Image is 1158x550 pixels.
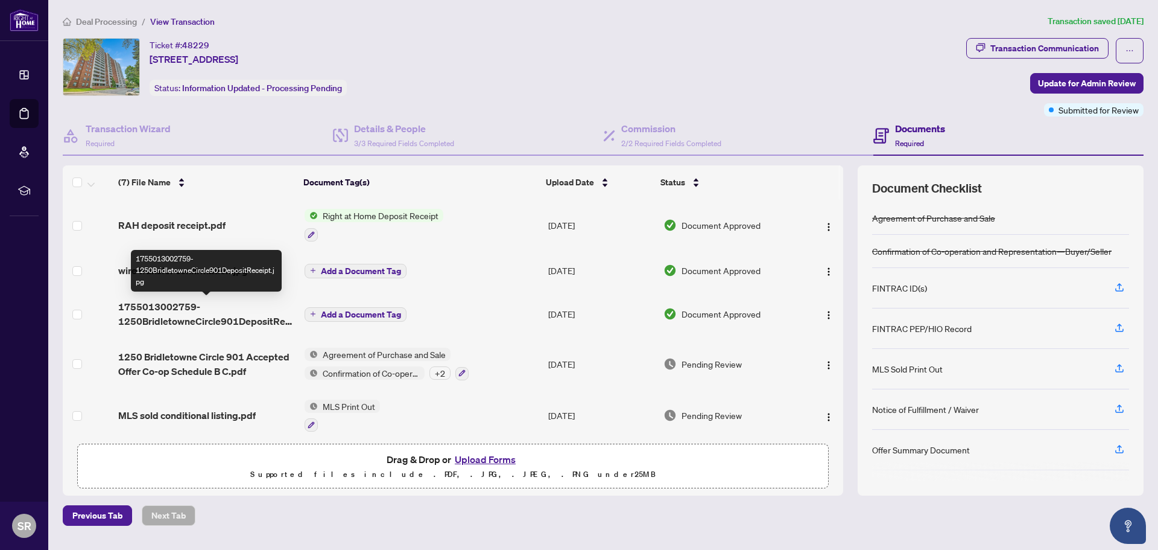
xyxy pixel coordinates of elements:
span: home [63,18,71,26]
span: Update for Admin Review [1038,74,1136,93]
img: Status Icon [305,400,318,413]
div: FINTRAC ID(s) [872,281,927,295]
span: Right at Home Deposit Receipt [318,209,443,222]
button: Add a Document Tag [305,306,407,322]
span: 3/3 Required Fields Completed [354,139,454,148]
td: [DATE] [543,251,659,290]
span: Add a Document Tag [321,267,401,275]
div: Transaction Communication [990,39,1099,58]
p: Supported files include .PDF, .JPG, .JPEG, .PNG under 25 MB [85,467,821,482]
button: Logo [819,354,838,374]
span: Agreement of Purchase and Sale [318,348,451,361]
img: IMG-E12315941_1.jpg [63,39,139,95]
span: [STREET_ADDRESS] [150,52,238,66]
span: 2/2 Required Fields Completed [621,139,721,148]
div: + 2 [429,366,451,380]
img: Status Icon [305,348,318,361]
td: [DATE] [543,338,659,390]
span: Required [895,139,924,148]
span: SR [17,517,31,534]
th: (7) File Name [113,165,299,199]
div: MLS Sold Print Out [872,362,943,376]
span: Add a Document Tag [321,310,401,319]
button: Add a Document Tag [305,263,407,278]
div: Agreement of Purchase and Sale [872,211,995,225]
div: FINTRAC PEP/HIO Record [872,322,972,335]
span: 1250 Bridletowne Circle 901 Accepted Offer Co-op Schedule B C.pdf [118,350,295,379]
div: Status: [150,80,347,96]
h4: Documents [895,121,945,136]
span: ellipsis [1125,46,1134,55]
div: Ticket #: [150,38,209,52]
span: Document Approved [682,219,761,232]
span: Submitted for Review [1058,103,1139,117]
th: Status [656,165,799,199]
span: plus [310,311,316,317]
img: logo [10,9,39,31]
span: Pending Review [682,357,742,371]
img: Logo [824,360,834,370]
img: Document Status [663,357,677,371]
td: [DATE] [543,290,659,338]
span: Upload Date [546,176,594,189]
th: Upload Date [541,165,656,199]
img: Document Status [663,307,677,321]
div: Notice of Fulfillment / Waiver [872,403,979,416]
td: [DATE] [543,199,659,251]
button: Upload Forms [451,452,519,467]
button: Next Tab [142,505,195,526]
button: Status IconRight at Home Deposit Receipt [305,209,443,241]
img: Logo [824,412,834,422]
h4: Details & People [354,121,454,136]
img: Logo [824,267,834,277]
span: Status [660,176,685,189]
li: / [142,14,145,28]
button: Previous Tab [63,505,132,526]
span: 1755013002759-1250BridletowneCircle901DepositReceipt.jpg [118,299,295,328]
span: MLS sold conditional listing.pdf [118,408,256,423]
span: Previous Tab [72,506,122,525]
img: Document Status [663,409,677,422]
button: Update for Admin Review [1030,73,1144,94]
th: Document Tag(s) [299,165,540,199]
button: Open asap [1110,508,1146,544]
span: Deal Processing [76,16,137,27]
span: (7) File Name [118,176,171,189]
span: wire transfer confirmation.jpg [118,263,248,278]
span: Required [86,139,115,148]
div: 1755013002759-1250BridletowneCircle901DepositReceipt.jpg [131,250,282,292]
span: Confirmation of Co-operation and Representation—Buyer/Seller [318,366,425,380]
button: Logo [819,261,838,280]
div: Confirmation of Co-operation and Representation—Buyer/Seller [872,245,1112,258]
span: Drag & Drop or [387,452,519,467]
button: Logo [819,304,838,324]
span: View Transaction [150,16,215,27]
span: MLS Print Out [318,400,380,413]
span: Document Approved [682,264,761,277]
span: Document Approved [682,307,761,321]
button: Transaction Communication [966,38,1109,59]
img: Logo [824,310,834,320]
button: Logo [819,216,838,235]
img: Status Icon [305,209,318,222]
button: Add a Document Tag [305,307,407,322]
span: plus [310,267,316,273]
h4: Commission [621,121,721,136]
span: Pending Review [682,409,742,422]
button: Status IconMLS Print Out [305,400,380,432]
span: Drag & Drop orUpload FormsSupported files include .PDF, .JPG, .JPEG, .PNG under25MB [78,444,828,489]
img: Document Status [663,219,677,232]
button: Status IconAgreement of Purchase and SaleStatus IconConfirmation of Co-operation and Representati... [305,348,469,380]
article: Transaction saved [DATE] [1048,14,1144,28]
span: Information Updated - Processing Pending [182,83,342,94]
span: 48229 [182,40,209,51]
td: [DATE] [543,390,659,442]
img: Logo [824,222,834,232]
img: Status Icon [305,366,318,380]
button: Add a Document Tag [305,264,407,278]
span: Document Checklist [872,180,982,197]
h4: Transaction Wizard [86,121,171,136]
span: RAH deposit receipt.pdf [118,218,226,232]
img: Document Status [663,264,677,277]
button: Logo [819,406,838,425]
